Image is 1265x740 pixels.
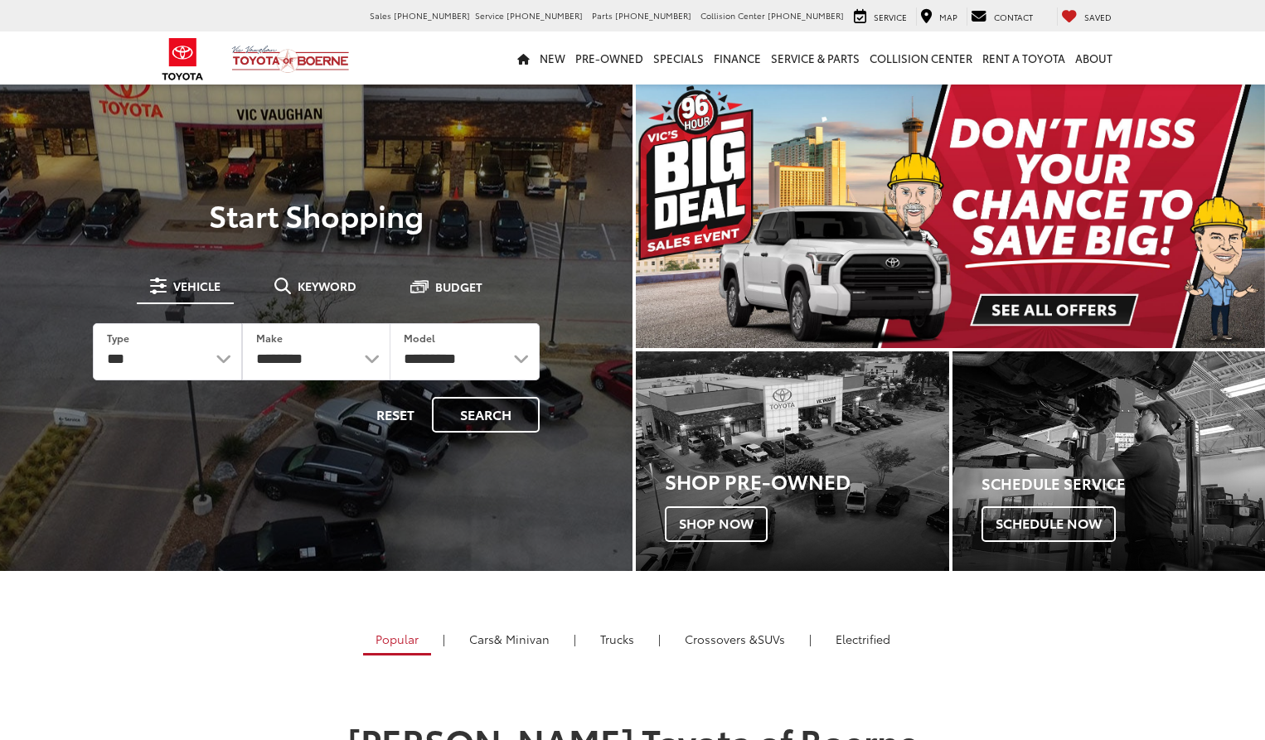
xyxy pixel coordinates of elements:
[1070,31,1117,85] a: About
[977,31,1070,85] a: Rent a Toyota
[874,11,907,23] span: Service
[588,625,647,653] a: Trucks
[298,280,356,292] span: Keyword
[494,631,550,647] span: & Minivan
[535,31,570,85] a: New
[636,83,1265,348] img: Big Deal Sales Event
[506,9,583,22] span: [PHONE_NUMBER]
[475,9,504,22] span: Service
[665,506,768,541] span: Shop Now
[592,9,613,22] span: Parts
[394,9,470,22] span: [PHONE_NUMBER]
[994,11,1033,23] span: Contact
[672,625,797,653] a: SUVs
[404,331,435,345] label: Model
[435,281,482,293] span: Budget
[685,631,758,647] span: Crossovers &
[512,31,535,85] a: Home
[636,83,1265,348] section: Carousel section with vehicle pictures - may contain disclaimers.
[1057,7,1116,26] a: My Saved Vehicles
[981,506,1116,541] span: Schedule Now
[636,351,949,570] a: Shop Pre-Owned Shop Now
[432,397,540,433] button: Search
[173,280,221,292] span: Vehicle
[363,625,431,655] a: Popular
[636,351,949,570] div: Toyota
[768,9,844,22] span: [PHONE_NUMBER]
[152,32,214,86] img: Toyota
[70,198,563,231] p: Start Shopping
[648,31,709,85] a: Specials
[805,631,816,647] li: |
[107,331,129,345] label: Type
[654,631,665,647] li: |
[967,7,1037,26] a: Contact
[570,31,648,85] a: Pre-Owned
[865,31,977,85] a: Collision Center
[362,397,429,433] button: Reset
[850,7,911,26] a: Service
[439,631,449,647] li: |
[636,83,1265,348] div: carousel slide number 1 of 1
[665,470,949,491] h3: Shop Pre-Owned
[700,9,765,22] span: Collision Center
[569,631,580,647] li: |
[709,31,766,85] a: Finance
[615,9,691,22] span: [PHONE_NUMBER]
[457,625,562,653] a: Cars
[916,7,962,26] a: Map
[1084,11,1112,23] span: Saved
[766,31,865,85] a: Service & Parts: Opens in a new tab
[823,625,903,653] a: Electrified
[256,331,283,345] label: Make
[939,11,957,23] span: Map
[231,45,350,74] img: Vic Vaughan Toyota of Boerne
[370,9,391,22] span: Sales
